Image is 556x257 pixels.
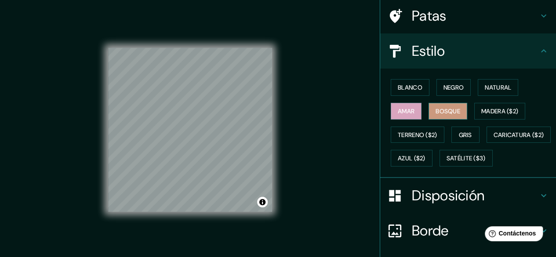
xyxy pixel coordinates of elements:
font: Estilo [412,42,445,60]
font: Caricatura ($2) [494,131,544,139]
font: Patas [412,7,447,25]
font: Natural [485,83,511,91]
button: Bosque [429,103,467,119]
font: Disposición [412,186,484,205]
button: Natural [478,79,518,96]
button: Gris [451,127,480,143]
div: Disposición [380,178,556,213]
font: Negro [443,83,464,91]
button: Madera ($2) [474,103,525,119]
font: Satélite ($3) [447,155,486,163]
font: Blanco [398,83,422,91]
font: Gris [459,131,472,139]
canvas: Mapa [108,48,272,212]
div: Borde [380,213,556,248]
font: Madera ($2) [481,107,518,115]
font: Bosque [436,107,460,115]
iframe: Lanzador de widgets de ayuda [478,223,546,247]
font: Borde [412,221,449,240]
font: Terreno ($2) [398,131,437,139]
button: Satélite ($3) [440,150,493,167]
button: Blanco [391,79,429,96]
button: Amar [391,103,422,119]
font: Amar [398,107,414,115]
font: Azul ($2) [398,155,425,163]
div: Estilo [380,33,556,69]
button: Negro [436,79,471,96]
button: Azul ($2) [391,150,432,167]
button: Terreno ($2) [391,127,444,143]
button: Caricatura ($2) [487,127,551,143]
button: Activar o desactivar atribución [257,197,268,207]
